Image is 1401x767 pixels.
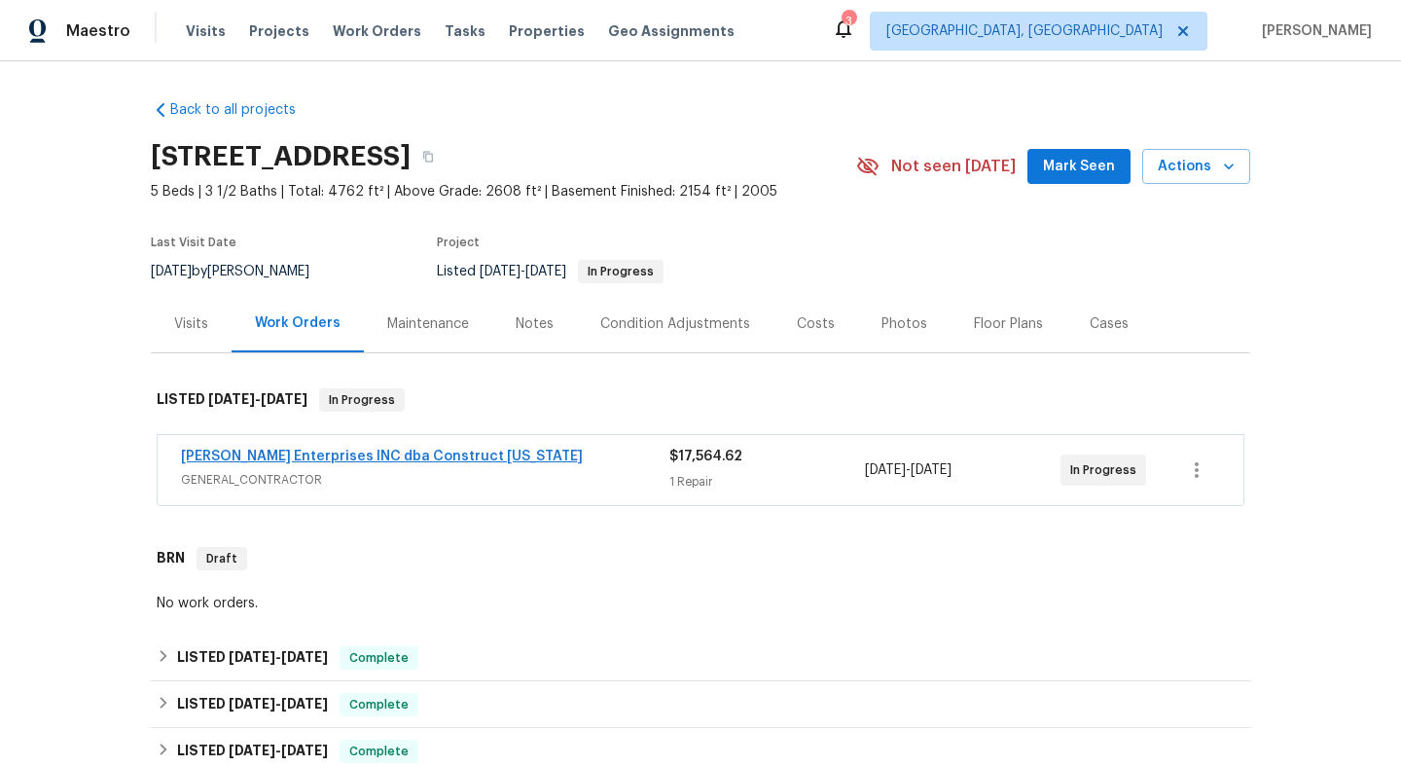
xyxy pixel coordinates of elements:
button: Copy Address [411,139,446,174]
span: $17,564.62 [669,450,742,463]
span: In Progress [321,390,403,410]
span: [DATE] [229,744,275,757]
span: [DATE] [281,744,328,757]
span: [GEOGRAPHIC_DATA], [GEOGRAPHIC_DATA] [886,21,1163,41]
div: Photos [881,314,927,334]
h2: [STREET_ADDRESS] [151,147,411,166]
span: Listed [437,265,664,278]
span: In Progress [580,266,662,277]
span: [DATE] [865,463,906,477]
span: Last Visit Date [151,237,236,248]
span: [DATE] [525,265,566,278]
span: 5 Beds | 3 1/2 Baths | Total: 4762 ft² | Above Grade: 2608 ft² | Basement Finished: 2154 ft² | 2005 [151,182,856,201]
span: - [229,650,328,664]
div: Condition Adjustments [600,314,750,334]
span: [DATE] [151,265,192,278]
div: LISTED [DATE]-[DATE]Complete [151,635,1250,681]
span: Visits [186,21,226,41]
div: BRN Draft [151,528,1250,590]
span: [DATE] [480,265,521,278]
span: [DATE] [911,463,952,477]
span: Mark Seen [1043,155,1115,179]
span: GENERAL_CONTRACTOR [181,470,669,490]
div: by [PERSON_NAME] [151,260,333,283]
span: Properties [509,21,585,41]
span: - [480,265,566,278]
span: [DATE] [229,697,275,711]
div: Costs [797,314,835,334]
span: [DATE] [281,697,328,711]
span: - [865,460,952,480]
div: Work Orders [255,313,341,333]
span: Work Orders [333,21,421,41]
h6: LISTED [157,388,307,412]
span: Not seen [DATE] [891,157,1016,176]
div: Floor Plans [974,314,1043,334]
span: [DATE] [261,392,307,406]
div: No work orders. [157,594,1244,613]
span: - [229,744,328,757]
span: [DATE] [208,392,255,406]
span: Project [437,237,480,248]
span: Projects [249,21,309,41]
h6: LISTED [177,646,328,670]
span: Geo Assignments [608,21,735,41]
div: LISTED [DATE]-[DATE]Complete [151,681,1250,728]
span: [DATE] [229,650,275,664]
div: 1 Repair [669,472,865,492]
div: 3 [842,12,855,31]
span: - [229,697,328,711]
span: [PERSON_NAME] [1254,21,1372,41]
span: [DATE] [281,650,328,664]
span: Complete [341,695,416,714]
a: Back to all projects [151,100,338,120]
button: Actions [1142,149,1250,185]
a: [PERSON_NAME] Enterprises INC dba Construct [US_STATE] [181,450,583,463]
span: - [208,392,307,406]
span: In Progress [1070,460,1144,480]
span: Complete [341,648,416,668]
span: Maestro [66,21,130,41]
h6: BRN [157,547,185,570]
span: Draft [198,549,245,568]
div: Maintenance [387,314,469,334]
span: Tasks [445,24,485,38]
div: Cases [1090,314,1129,334]
div: Visits [174,314,208,334]
span: Complete [341,742,416,761]
button: Mark Seen [1027,149,1131,185]
div: LISTED [DATE]-[DATE]In Progress [151,369,1250,431]
h6: LISTED [177,693,328,716]
span: Actions [1158,155,1235,179]
div: Notes [516,314,554,334]
h6: LISTED [177,740,328,763]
